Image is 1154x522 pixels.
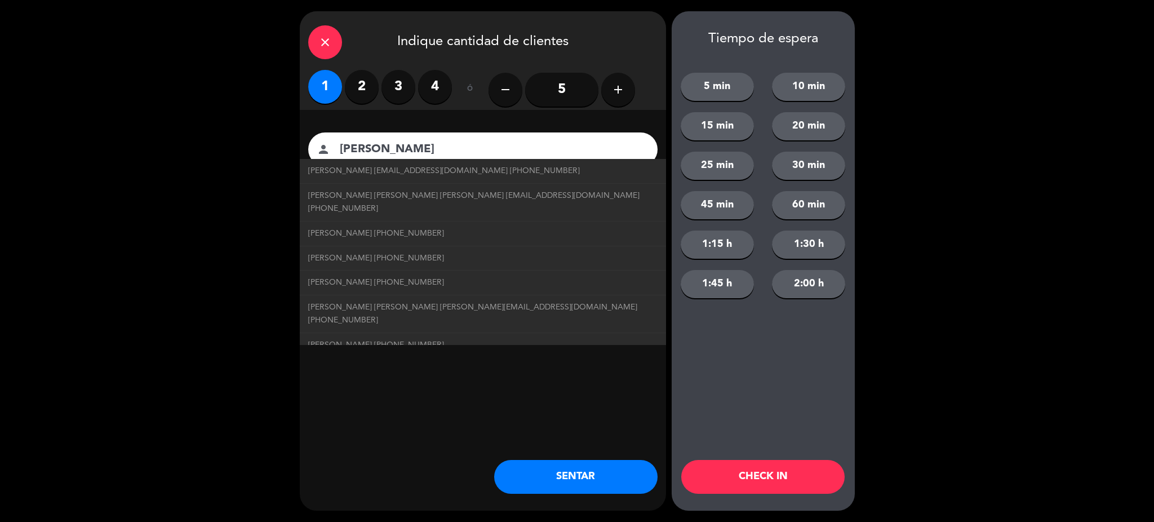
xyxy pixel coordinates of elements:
[308,227,444,240] span: [PERSON_NAME] [PHONE_NUMBER]
[317,143,330,156] i: person
[772,152,845,180] button: 30 min
[611,83,625,96] i: add
[345,70,379,104] label: 2
[308,70,342,104] label: 1
[681,73,754,101] button: 5 min
[681,231,754,259] button: 1:15 h
[308,252,444,265] span: [PERSON_NAME] [PHONE_NUMBER]
[772,270,845,298] button: 2:00 h
[681,152,754,180] button: 25 min
[418,70,452,104] label: 4
[772,231,845,259] button: 1:30 h
[308,189,658,215] span: [PERSON_NAME] [PERSON_NAME] [PERSON_NAME] [EMAIL_ADDRESS][DOMAIN_NAME] [PHONE_NUMBER]
[681,270,754,298] button: 1:45 h
[489,73,522,107] button: remove
[681,460,845,494] button: CHECK IN
[308,165,580,178] span: [PERSON_NAME] [EMAIL_ADDRESS][DOMAIN_NAME] [PHONE_NUMBER]
[452,70,489,109] div: ó
[494,460,658,494] button: SENTAR
[499,83,512,96] i: remove
[308,301,658,327] span: [PERSON_NAME] [PERSON_NAME] [PERSON_NAME][EMAIL_ADDRESS][DOMAIN_NAME] [PHONE_NUMBER]
[772,112,845,140] button: 20 min
[318,36,332,49] i: close
[300,11,666,70] div: Indique cantidad de clientes
[772,191,845,219] button: 60 min
[681,191,754,219] button: 45 min
[772,73,845,101] button: 10 min
[672,31,855,47] div: Tiempo de espera
[308,339,444,352] span: [PERSON_NAME] [PHONE_NUMBER]
[601,73,635,107] button: add
[381,70,415,104] label: 3
[339,140,643,160] input: Nombre del cliente
[681,112,754,140] button: 15 min
[308,276,444,289] span: [PERSON_NAME] [PHONE_NUMBER]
